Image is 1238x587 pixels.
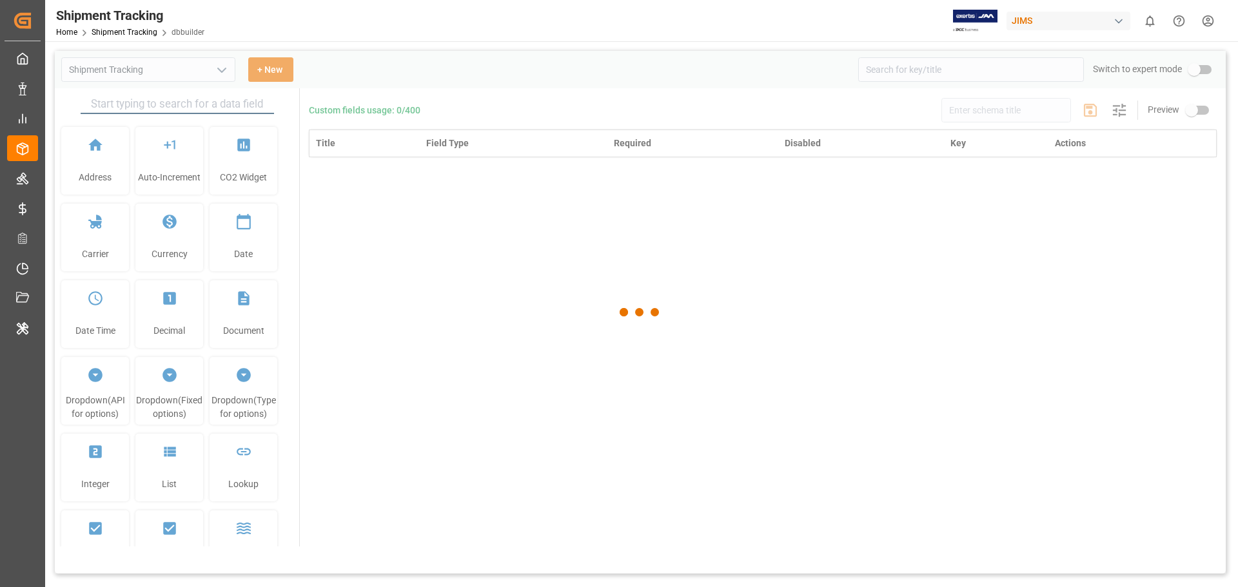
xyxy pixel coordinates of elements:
[92,28,157,37] a: Shipment Tracking
[1164,6,1194,35] button: Help Center
[1007,12,1130,30] div: JIMS
[953,10,997,32] img: Exertis%20JAM%20-%20Email%20Logo.jpg_1722504956.jpg
[1135,6,1164,35] button: show 0 new notifications
[56,28,77,37] a: Home
[56,6,204,25] div: Shipment Tracking
[1007,8,1135,33] button: JIMS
